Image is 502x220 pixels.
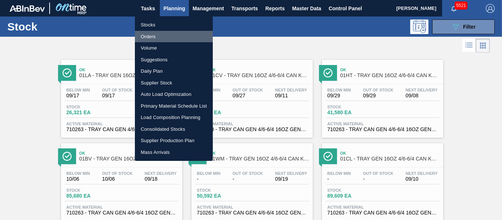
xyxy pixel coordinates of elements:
[135,19,213,31] a: Stocks
[135,112,213,123] a: Load Composition Planning
[135,100,213,112] a: Primary Material Schedule List
[135,135,213,147] a: Supplier Production Plan
[135,123,213,135] a: Consolidated Stocks
[135,77,213,89] a: Supplier Stock
[135,65,213,77] a: Daily Plan
[135,54,213,66] a: Suggestions
[135,89,213,100] a: Auto Load Optimization
[135,31,213,43] a: Orders
[135,42,213,54] a: Volume
[135,147,213,158] a: Mass Arrivals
